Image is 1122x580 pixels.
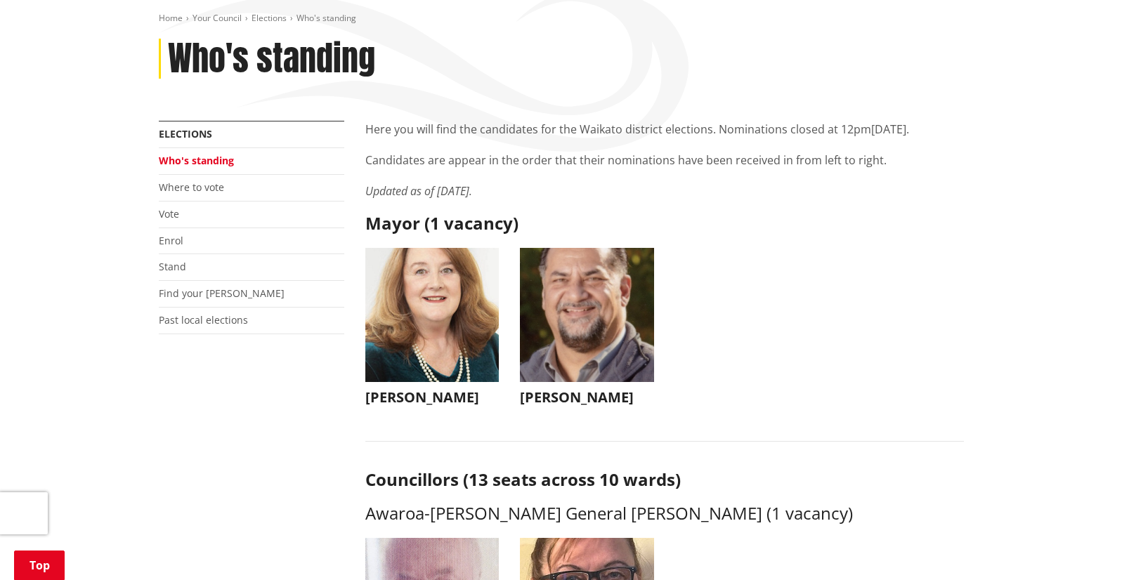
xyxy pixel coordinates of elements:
a: Elections [252,12,287,24]
h1: Who's standing [168,39,375,79]
a: Your Council [193,12,242,24]
a: Stand [159,260,186,273]
iframe: Messenger Launcher [1057,521,1108,572]
strong: Councillors (13 seats across 10 wards) [365,468,681,491]
button: [PERSON_NAME] [520,248,654,413]
a: Find your [PERSON_NAME] [159,286,285,300]
h3: Awaroa-[PERSON_NAME] General [PERSON_NAME] (1 vacancy) [365,503,964,524]
a: Elections [159,127,212,140]
a: Who's standing [159,154,234,167]
nav: breadcrumb [159,13,964,25]
a: Enrol [159,234,183,247]
img: WO-M__BECH_A__EWN4j [520,248,654,382]
span: Who's standing [296,12,356,24]
a: Past local elections [159,313,248,327]
p: Candidates are appear in the order that their nominations have been received in from left to right. [365,152,964,169]
a: Where to vote [159,180,224,194]
button: [PERSON_NAME] [365,248,500,413]
p: Here you will find the candidates for the Waikato district elections. Nominations closed at 12pm[... [365,121,964,138]
strong: Mayor (1 vacancy) [365,211,518,235]
img: WO-M__CHURCH_J__UwGuY [365,248,500,382]
h3: [PERSON_NAME] [365,389,500,406]
h3: [PERSON_NAME] [520,389,654,406]
em: Updated as of [DATE]. [365,183,472,199]
a: Home [159,12,183,24]
a: Top [14,551,65,580]
a: Vote [159,207,179,220]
